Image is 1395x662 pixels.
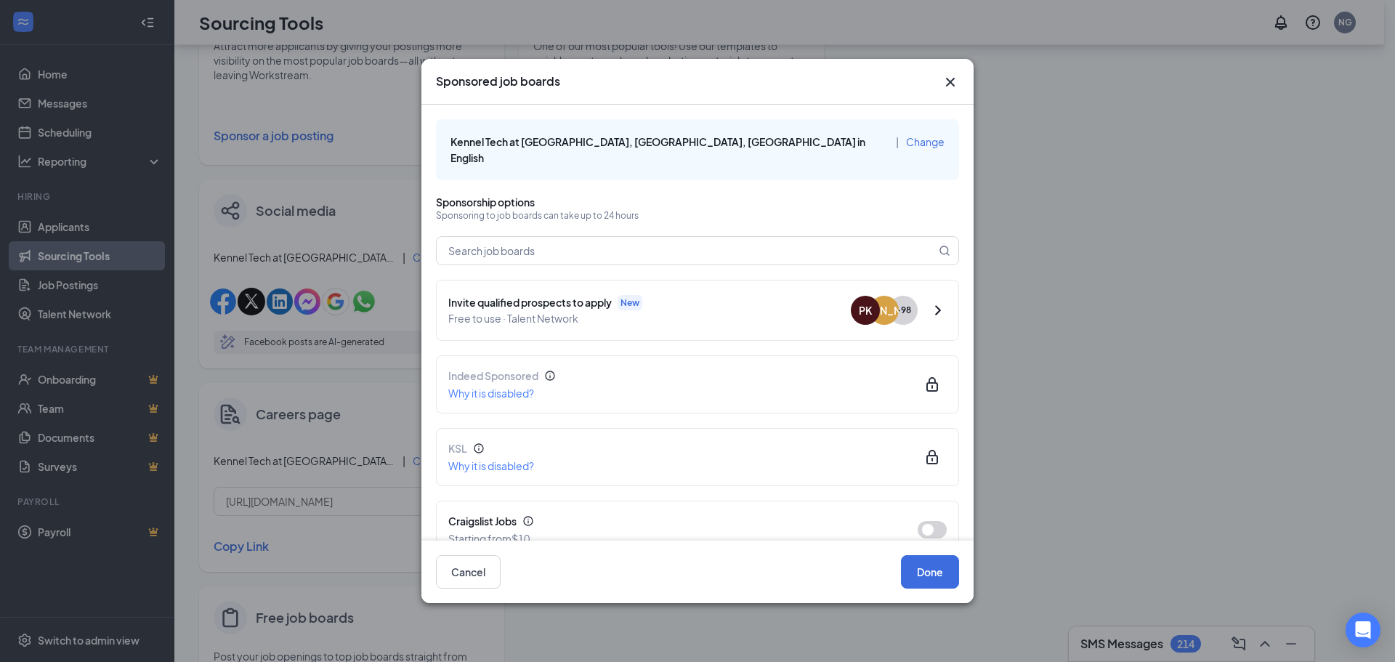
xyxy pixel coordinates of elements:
[620,296,639,309] span: New
[942,73,959,91] button: Close
[436,209,959,222] p: Sponsoring to job boards can take up to 24 hours
[906,134,945,150] button: Change
[842,303,926,318] div: [PERSON_NAME]
[942,73,959,91] svg: Cross
[448,440,894,456] div: KSL
[939,245,950,257] svg: MagnifyingGlass
[448,387,534,400] span: Why it is disabled?
[473,443,485,454] svg: Info
[448,294,612,310] span: Invite qualified prospects to apply
[448,459,534,472] span: Why it is disabled?
[448,368,894,384] div: Indeed Sponsored
[450,135,865,164] span: Kennel Tech at [GEOGRAPHIC_DATA], [GEOGRAPHIC_DATA], [GEOGRAPHIC_DATA] in English
[906,135,945,148] span: Change
[1346,613,1380,647] div: Open Intercom Messenger
[901,555,959,589] button: Done
[448,513,894,529] div: Craigslist Jobs
[923,448,941,466] svg: Lock
[436,195,959,209] p: Sponsorship options
[895,304,911,318] span: + 98
[448,310,851,326] span: Free to use · Talent Network
[544,370,556,382] svg: Info
[923,376,941,393] svg: Lock
[859,303,872,318] div: PK
[896,135,899,148] span: |
[929,302,947,319] svg: ChevronRight
[448,530,530,546] div: Starting from
[436,73,560,89] h3: Sponsored job boards
[511,532,530,545] b: $10
[522,515,534,527] svg: Info
[437,237,936,265] input: Search job boards
[436,555,501,589] button: Cancel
